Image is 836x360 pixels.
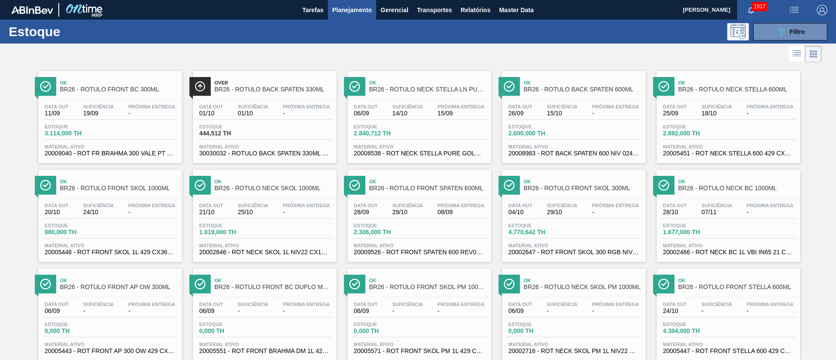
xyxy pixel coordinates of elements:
[354,223,415,228] span: Estoque
[354,124,415,129] span: Estoque
[45,209,69,215] span: 20/10
[238,209,268,215] span: 25/10
[354,302,378,307] span: Data out
[701,209,732,215] span: 07/11
[509,302,533,307] span: Data out
[283,104,330,109] span: Próxima Entrega
[199,229,260,236] span: 1.019,000 TH
[199,308,223,314] span: 06/09
[658,180,669,191] img: Ícone
[283,110,330,117] span: -
[302,5,324,15] span: Tarefas
[354,229,415,236] span: 2.306,000 TH
[663,322,724,327] span: Estoque
[504,180,515,191] img: Ícone
[354,144,485,149] span: Material ativo
[195,180,206,191] img: Ícone
[215,185,332,192] span: BR26 - RÓTULO NECK SKOL 1000ML
[186,64,341,163] a: ÍconeOverBR26 - RÓTULO BACK SPATEN 330MLData out01/10Suficiência01/10Próxima Entrega-Estoque444,5...
[663,209,687,215] span: 28/10
[369,185,487,192] span: BR26 - RÓTULO FRONT SPATEN 600ML
[354,322,415,327] span: Estoque
[547,209,577,215] span: 29/10
[349,81,360,92] img: Ícone
[663,229,724,236] span: 1.677,000 TH
[663,342,794,347] span: Material ativo
[417,5,452,15] span: Transportes
[9,27,139,37] h1: Estoque
[678,185,796,192] span: BR26 - RÓTULO NECK BC 1000ML
[509,308,533,314] span: 06/09
[663,308,687,314] span: 24/10
[392,308,423,314] span: -
[499,5,533,15] span: Master Data
[369,284,487,290] span: BR26 - RÓTULO FRONT SKOL PM 1000ML
[32,64,186,163] a: ÍconeOkBR26 - RÓTULO FRONT BC 300MLData out11/09Suficiência19/09Próxima Entrega-Estoque3.114,000 ...
[547,104,577,109] span: Suficiência
[509,130,570,137] span: 2.600,000 TH
[461,5,490,15] span: Relatórios
[592,209,639,215] span: -
[215,86,332,93] span: BR26 - RÓTULO BACK SPATEN 330ML
[354,348,485,354] span: 20005571 - ROT FRONT SKOL PM 1L 429 CX36MIL
[60,86,178,93] span: BR26 - RÓTULO FRONT BC 300ML
[283,209,330,215] span: -
[592,104,639,109] span: Próxima Entrega
[496,64,650,163] a: ÍconeOkBR26 - RÓTULO BACK SPATEN 600MLData out26/09Suficiência15/10Próxima Entrega-Estoque2.600,0...
[392,203,423,208] span: Suficiência
[199,203,223,208] span: Data out
[381,5,408,15] span: Gerencial
[354,249,485,256] span: 20009526 - ROT FRONT SPATEN 600 REV02 CX27MIL
[83,110,114,117] span: 19/09
[45,150,175,157] span: 20009040 - ROT FR BRAHMA 300 VALE PT REV02 CX60ML
[547,110,577,117] span: 15/10
[199,249,330,256] span: 20002646 - ROT NECK SKOL 1L NIV22 CX138,6MIL
[45,328,106,334] span: 0,000 TH
[83,308,114,314] span: -
[199,124,260,129] span: Estoque
[392,104,423,109] span: Suficiência
[592,302,639,307] span: Próxima Entrega
[45,124,106,129] span: Estoque
[752,2,767,11] span: 1917
[83,209,114,215] span: 24/10
[354,203,378,208] span: Data out
[199,110,223,117] span: 01/10
[45,342,175,347] span: Material ativo
[592,203,639,208] span: Próxima Entrega
[663,223,724,228] span: Estoque
[83,302,114,307] span: Suficiência
[805,46,822,62] div: Visão em Cards
[354,130,415,137] span: 2.840,712 TH
[509,322,570,327] span: Estoque
[678,179,796,184] span: Ok
[592,110,639,117] span: -
[349,180,360,191] img: Ícone
[524,80,641,85] span: Ok
[524,185,641,192] span: BR26 - RÓTULO FRONT SKOL 300ML
[509,328,570,334] span: 0,000 TH
[45,130,106,137] span: 3.114,000 TH
[354,110,378,117] span: 06/09
[40,180,51,191] img: Ícone
[747,203,794,208] span: Próxima Entrega
[354,308,378,314] span: 06/09
[45,229,106,236] span: 980,000 TH
[354,243,485,248] span: Material ativo
[789,46,805,62] div: Visão em Lista
[199,150,330,157] span: 30030032 - ROTULO BACK SPATEN 330ML RDC 429
[504,279,515,289] img: Ícone
[438,308,485,314] span: -
[701,302,732,307] span: Suficiência
[509,223,570,228] span: Estoque
[678,86,796,93] span: BR26 - RÓTULO NECK STELLA 600ML
[496,163,650,262] a: ÍconeOkBR26 - RÓTULO FRONT SKOL 300MLData out04/10Suficiência29/10Próxima Entrega-Estoque4.770,64...
[701,110,732,117] span: 18/10
[45,348,175,354] span: 20005443 - ROT FRONT AP 300 OW 429 CX96MIL
[199,104,223,109] span: Data out
[509,203,533,208] span: Data out
[747,110,794,117] span: -
[747,209,794,215] span: -
[592,308,639,314] span: -
[186,163,341,262] a: ÍconeOkBR26 - RÓTULO NECK SKOL 1000MLData out21/10Suficiência25/10Próxima Entrega-Estoque1.019,00...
